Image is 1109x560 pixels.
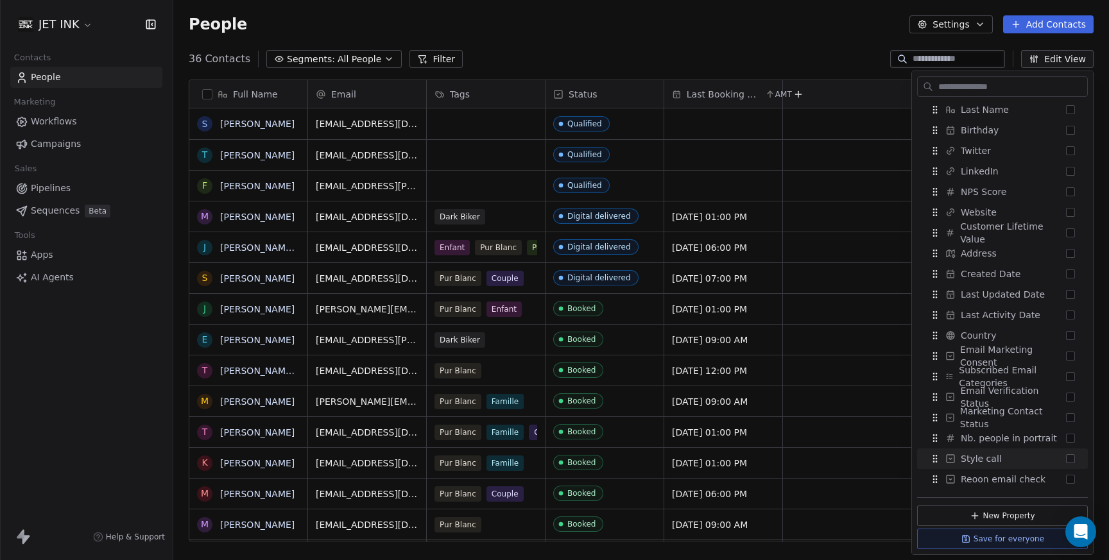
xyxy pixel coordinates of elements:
[917,346,1088,366] div: Email Marketing Consent
[672,426,775,439] span: [DATE] 01:00 PM
[1065,516,1096,547] div: Open Intercom Messenger
[434,332,485,348] span: Dark Biker
[31,115,77,128] span: Workflows
[427,80,545,108] div: Tags
[917,428,1088,448] div: Nb. people in portrait
[917,448,1088,469] div: Style call
[917,161,1088,182] div: LinkedIn
[567,242,631,251] div: Digital delivered
[1021,50,1094,68] button: Edit View
[961,288,1045,301] span: Last Updated Date
[220,396,295,407] a: [PERSON_NAME]
[567,273,631,282] div: Digital delivered
[917,243,1088,264] div: Address
[15,13,96,35] button: JET INK
[93,532,165,542] a: Help & Support
[961,309,1040,321] span: Last Activity Date
[316,210,418,223] span: [EMAIL_ADDRESS][DOMAIN_NAME]
[10,111,162,132] a: Workflows
[220,489,295,499] a: [PERSON_NAME]
[672,241,775,254] span: [DATE] 06:00 PM
[189,15,247,34] span: People
[233,88,278,101] span: Full Name
[202,364,208,377] div: T
[567,304,596,313] div: Booked
[31,204,80,217] span: Sequences
[527,240,554,255] span: Père
[202,425,208,439] div: T
[567,427,596,436] div: Booked
[567,458,596,467] div: Booked
[316,272,418,285] span: [EMAIL_ADDRESS][DOMAIN_NAME]
[201,518,209,531] div: M
[917,366,1088,387] div: Subscribed Email Categories
[85,205,110,217] span: Beta
[917,407,1088,428] div: Marketing Contact Status
[202,148,208,162] div: T
[308,80,426,108] div: Email
[316,426,418,439] span: [EMAIL_ADDRESS][DOMAIN_NAME]
[31,137,81,151] span: Campaigns
[529,425,566,440] span: Couple
[917,223,1088,243] div: Customer Lifetime Value
[960,405,1066,430] span: Marketing Contact Status
[220,150,295,160] a: [PERSON_NAME]
[10,200,162,221] a: SequencesBeta
[960,384,1066,410] span: Email Verification Status
[567,119,602,128] div: Qualified
[287,53,335,66] span: Segments:
[434,209,485,225] span: Dark Biker
[39,16,80,33] span: JET INK
[338,53,381,66] span: All People
[203,241,206,254] div: J
[434,425,481,440] span: Pur Blanc
[672,210,775,223] span: [DATE] 01:00 PM
[434,301,481,317] span: Pur Blanc
[917,120,1088,140] div: Birthday
[569,88,597,101] span: Status
[201,395,209,408] div: M
[316,364,418,377] span: [EMAIL_ADDRESS][DOMAIN_NAME]
[308,108,1094,542] div: grid
[567,366,596,375] div: Booked
[220,427,295,437] a: [PERSON_NAME]
[189,80,307,108] div: Full Name
[486,301,522,317] span: Enfant
[959,364,1066,389] span: Subscribed Email Categories
[917,529,1088,549] button: Save for everyone
[316,241,418,254] span: [EMAIL_ADDRESS][DOMAIN_NAME]
[202,179,207,192] div: F
[567,335,596,344] div: Booked
[961,473,1045,486] span: Reoon email check
[434,517,481,532] span: Pur Blanc
[917,284,1088,305] div: Last Updated Date
[672,457,775,470] span: [DATE] 01:00 PM
[220,119,295,129] a: [PERSON_NAME]
[917,469,1088,489] div: Reoon email check
[567,520,596,529] div: Booked
[775,89,792,99] span: AMT
[917,264,1088,284] div: Created Date
[316,395,418,408] span: [PERSON_NAME][EMAIL_ADDRESS][DOMAIN_NAME]
[486,486,524,502] span: Couple
[9,159,42,178] span: Sales
[10,244,162,266] a: Apps
[220,335,295,345] a: [PERSON_NAME]
[961,206,997,219] span: Website
[106,532,165,542] span: Help & Support
[567,396,596,405] div: Booked
[220,520,295,530] a: [PERSON_NAME]
[961,124,999,137] span: Birthday
[672,364,775,377] span: [DATE] 12:00 PM
[331,88,356,101] span: Email
[960,220,1066,246] span: Customer Lifetime Value
[486,455,524,471] span: Famille
[687,88,762,101] span: Last Booking Date
[201,487,209,500] div: M
[961,329,997,342] span: Country
[434,486,481,502] span: Pur Blanc
[486,394,524,409] span: Famille
[917,202,1088,223] div: Website
[203,302,206,316] div: J
[434,363,481,378] span: Pur Blanc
